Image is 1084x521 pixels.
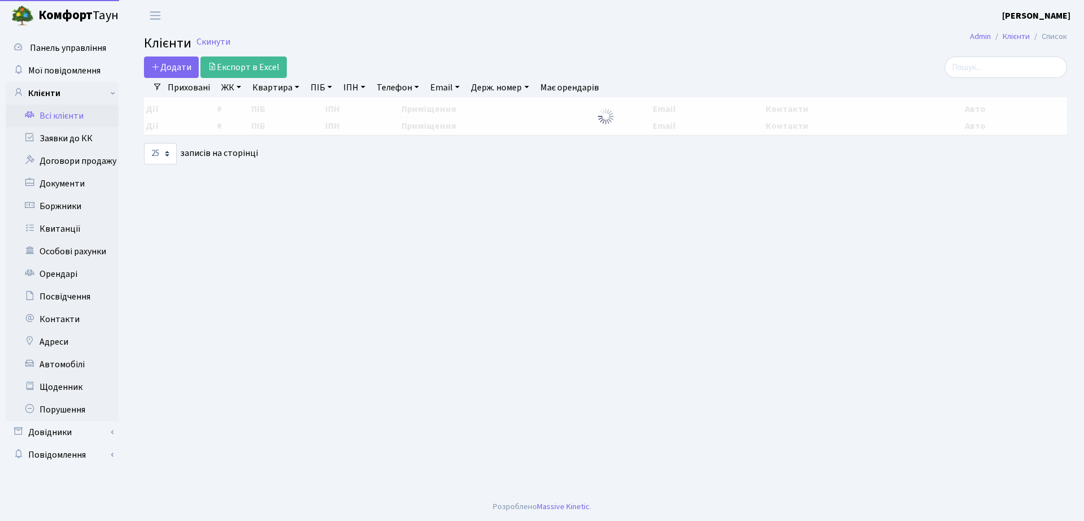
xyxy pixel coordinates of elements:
a: Боржники [6,195,119,218]
span: Додати [151,61,191,73]
a: Квитанції [6,218,119,240]
a: Договори продажу [6,150,119,172]
a: Порушення [6,398,119,421]
b: Комфорт [38,6,93,24]
a: Додати [144,57,199,78]
a: Квартира [248,78,304,97]
span: Панель управління [30,42,106,54]
select: записів на сторінці [144,143,177,164]
a: ЖК [217,78,246,97]
a: Документи [6,172,119,195]
div: Розроблено . [493,501,591,513]
b: [PERSON_NAME] [1002,10,1070,22]
li: Список [1030,31,1067,43]
span: Клієнти [144,33,191,53]
a: Контакти [6,308,119,331]
a: Довідники [6,421,119,444]
a: Має орендарів [536,78,604,97]
a: Автомобілі [6,353,119,376]
img: logo.png [11,5,34,27]
span: Таун [38,6,119,25]
a: Посвідчення [6,285,119,308]
a: Скинути [196,37,230,47]
a: Щоденник [6,376,119,398]
img: Обробка... [597,107,615,125]
span: Мої повідомлення [28,64,100,77]
a: Експорт в Excel [200,57,287,78]
a: Приховані [163,78,215,97]
a: Панель управління [6,37,119,59]
a: Admin [970,31,991,42]
a: ІПН [339,78,370,97]
a: Орендарі [6,263,119,285]
a: Держ. номер [466,78,533,97]
a: ПІБ [306,78,336,97]
button: Переключити навігацію [141,6,169,25]
a: Massive Kinetic [537,501,589,513]
nav: breadcrumb [953,25,1084,49]
a: Особові рахунки [6,240,119,263]
input: Пошук... [945,57,1067,78]
a: [PERSON_NAME] [1002,9,1070,23]
a: Повідомлення [6,444,119,466]
a: Адреси [6,331,119,353]
a: Клієнти [6,82,119,105]
a: Мої повідомлення [6,59,119,82]
a: Всі клієнти [6,105,119,127]
a: Email [426,78,464,97]
label: записів на сторінці [144,143,258,164]
a: Телефон [372,78,423,97]
a: Заявки до КК [6,127,119,150]
a: Клієнти [1003,31,1030,42]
